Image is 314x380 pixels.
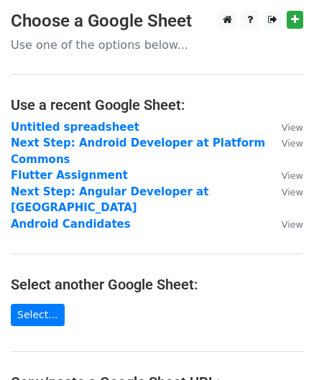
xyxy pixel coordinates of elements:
[267,136,303,149] a: View
[267,185,303,198] a: View
[267,169,303,182] a: View
[11,304,65,326] a: Select...
[267,218,303,231] a: View
[282,219,303,230] small: View
[11,96,303,113] h4: Use a recent Google Sheet:
[282,138,303,149] small: View
[282,170,303,181] small: View
[11,218,131,231] a: Android Candidates
[11,136,265,166] a: Next Step: Android Developer at Platform Commons
[11,169,128,182] a: Flutter Assignment
[11,276,303,293] h4: Select another Google Sheet:
[11,185,208,215] a: Next Step: Angular Developer at [GEOGRAPHIC_DATA]
[11,11,303,32] h3: Choose a Google Sheet
[267,121,303,134] a: View
[282,122,303,133] small: View
[11,121,139,134] a: Untitled spreadsheet
[282,187,303,198] small: View
[11,37,303,52] p: Use one of the options below...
